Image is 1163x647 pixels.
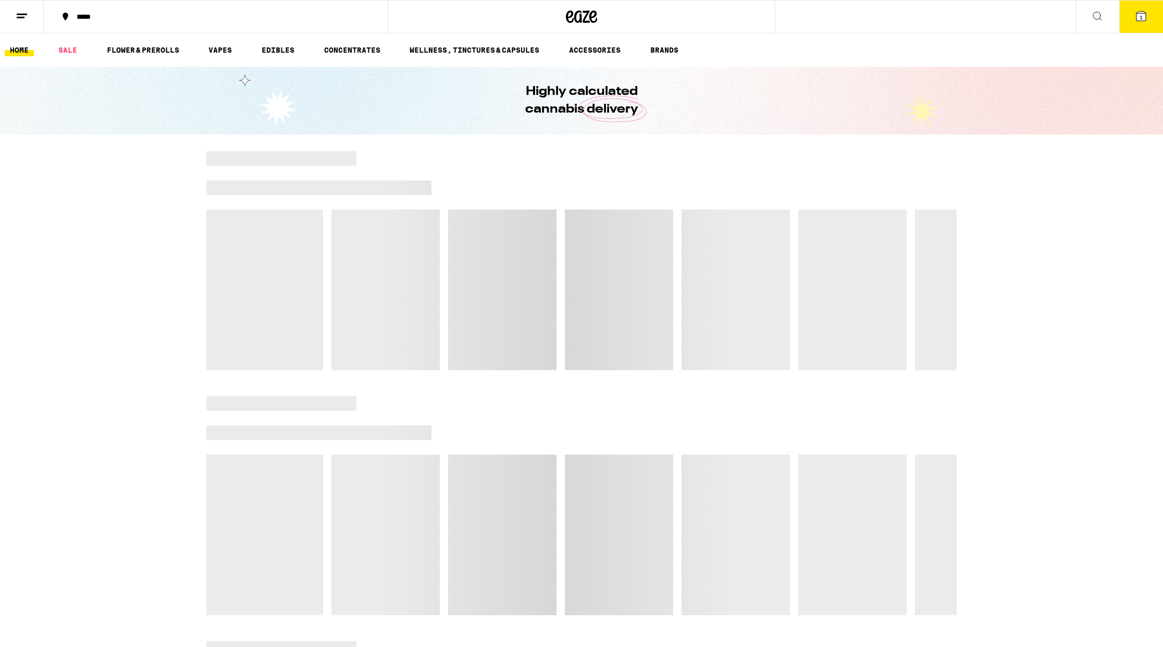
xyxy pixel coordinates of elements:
[404,44,545,56] a: WELLNESS, TINCTURES & CAPSULES
[256,44,300,56] a: EDIBLES
[645,44,684,56] a: BRANDS
[1119,1,1163,33] button: 1
[319,44,386,56] a: CONCENTRATES
[564,44,626,56] a: ACCESSORIES
[102,44,184,56] a: FLOWER & PREROLLS
[53,44,82,56] a: SALE
[203,44,237,56] a: VAPES
[496,83,667,118] h1: Highly calculated cannabis delivery
[1140,14,1143,20] span: 1
[5,44,34,56] a: HOME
